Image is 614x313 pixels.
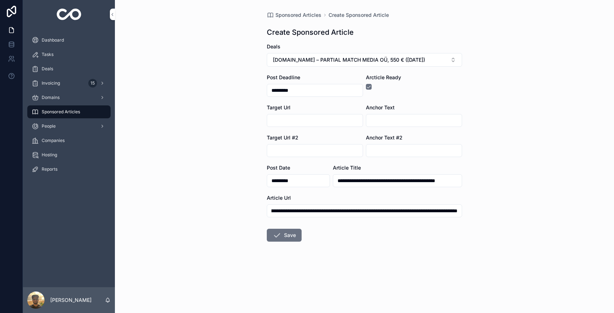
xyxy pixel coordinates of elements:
[42,37,64,43] span: Dashboard
[333,165,361,171] span: Article Title
[366,74,401,80] span: Arcticle Ready
[42,52,54,57] span: Tasks
[267,27,354,37] h1: Create Sponsored Article
[267,134,298,141] span: Target Url #2
[50,297,92,304] p: [PERSON_NAME]
[42,66,53,72] span: Deals
[42,80,60,86] span: Invoicing
[366,104,395,110] span: Anchor Text
[267,165,290,171] span: Post Date
[88,79,97,87] div: 15
[42,109,80,115] span: Sponsored Articles
[267,229,302,242] button: Save
[57,9,82,20] img: App logo
[27,62,111,75] a: Deals
[267,195,291,201] span: Article Url
[267,74,300,80] span: Post Deadline
[42,123,56,129] span: People
[267,11,321,19] a: Sponsored Articles
[23,29,115,185] div: scrollable content
[27,77,111,90] a: Invoicing15
[27,34,111,47] a: Dashboard
[27,120,111,133] a: People
[267,104,290,110] span: Target Url
[42,166,57,172] span: Reports
[329,11,389,19] a: Create Sponsored Article
[42,95,60,100] span: Domains
[42,138,65,143] span: Companies
[27,163,111,176] a: Reports
[27,48,111,61] a: Tasks
[267,43,280,49] span: Deals
[42,152,57,158] span: Hosting
[27,148,111,161] a: Hosting
[366,134,403,141] span: Anchor Text #2
[267,53,462,67] button: Select Button
[275,11,321,19] span: Sponsored Articles
[273,56,425,63] span: [DOMAIN_NAME] – PARTIAL MATCH MEDIA OÜ, 550 € ([DATE])
[27,105,111,118] a: Sponsored Articles
[27,134,111,147] a: Companies
[27,91,111,104] a: Domains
